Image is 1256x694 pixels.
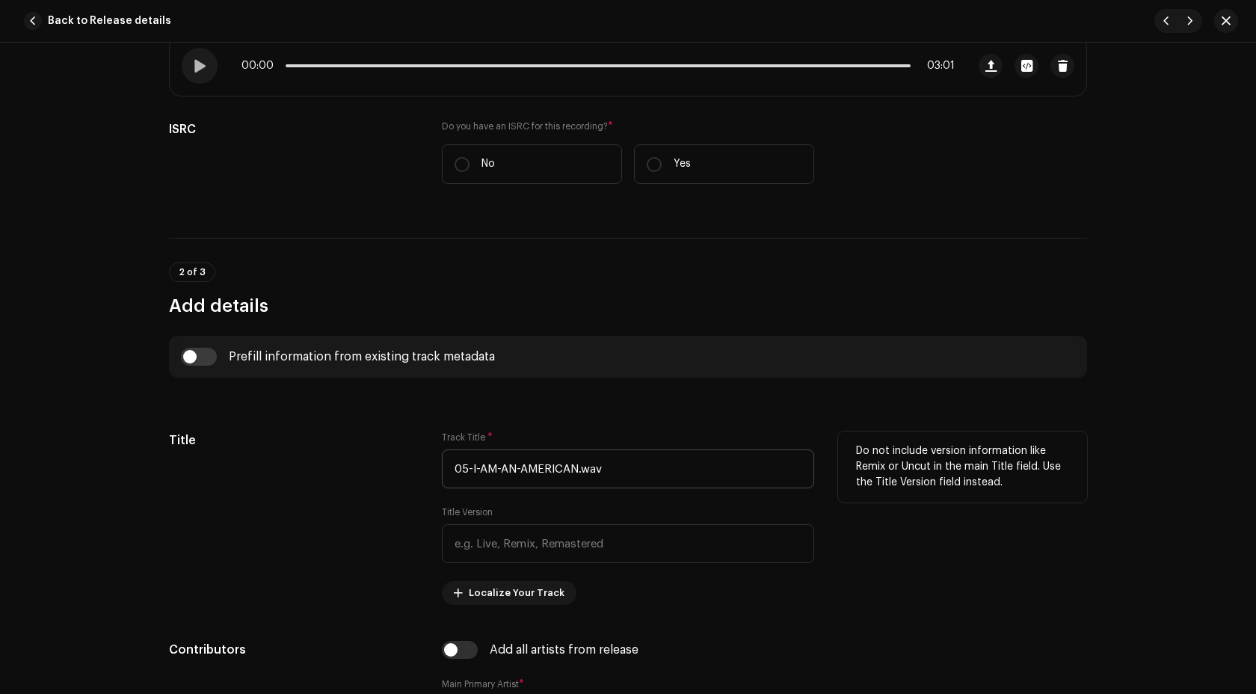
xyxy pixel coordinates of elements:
p: No [481,156,495,172]
h5: Title [169,432,418,449]
span: Localize Your Track [469,578,564,608]
h5: Contributors [169,641,418,659]
h5: ISRC [169,120,418,138]
h3: Add details [169,294,1087,318]
p: Yes [674,156,691,172]
p: Do not include version information like Remix or Uncut in the main Title field. Use the Title Ver... [856,443,1069,491]
span: 03:01 [917,60,955,72]
input: e.g. Live, Remix, Remastered [442,524,814,563]
label: Do you have an ISRC for this recording? [442,120,814,132]
div: Prefill information from existing track metadata [229,351,495,363]
label: Track Title [442,432,493,443]
span: 00:00 [241,60,280,72]
label: Title Version [442,506,493,518]
div: Add all artists from release [490,644,638,656]
button: Localize Your Track [442,581,576,605]
small: Main Primary Artist [442,680,519,689]
input: Enter the name of the track [442,449,814,488]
